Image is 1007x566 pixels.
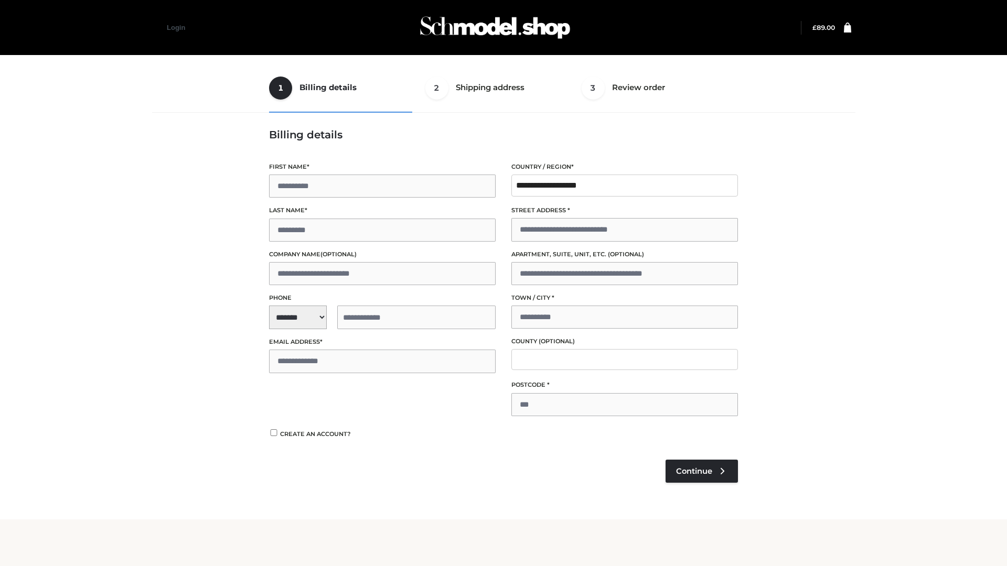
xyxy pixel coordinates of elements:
[269,162,496,172] label: First name
[666,460,738,483] a: Continue
[269,293,496,303] label: Phone
[511,336,738,346] label: County
[511,293,738,303] label: Town / City
[812,24,835,31] bdi: 89.00
[511,162,738,172] label: Country / Region
[676,466,712,476] span: Continue
[511,380,738,390] label: Postcode
[416,7,574,48] img: Schmodel Admin 964
[280,430,351,438] span: Create an account?
[812,24,817,31] span: £
[812,24,835,31] a: £89.00
[608,251,644,258] span: (optional)
[539,338,575,345] span: (optional)
[269,337,496,347] label: Email address
[511,205,738,215] label: Street address
[269,205,496,215] label: Last name
[269,429,278,436] input: Create an account?
[269,128,738,141] h3: Billing details
[167,24,185,31] a: Login
[320,251,357,258] span: (optional)
[511,249,738,259] label: Apartment, suite, unit, etc.
[269,249,496,259] label: Company name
